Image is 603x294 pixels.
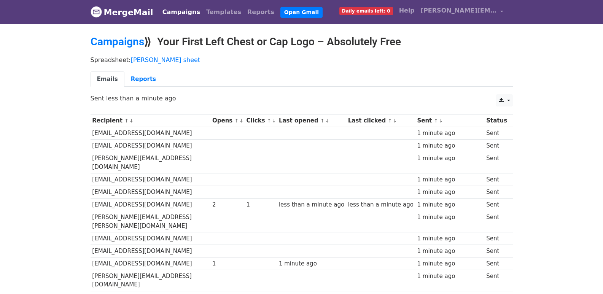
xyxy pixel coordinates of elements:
a: ↑ [388,118,392,124]
div: 1 minute ago [417,259,482,268]
a: Daily emails left: 0 [336,3,396,18]
a: Help [396,3,418,18]
td: Sent [484,186,509,199]
div: 1 minute ago [417,200,482,209]
a: [PERSON_NAME] sheet [131,56,200,64]
a: Campaigns [159,5,203,20]
td: Sent [484,211,509,232]
td: Sent [484,270,509,291]
td: [PERSON_NAME][EMAIL_ADDRESS][DOMAIN_NAME] [91,152,211,173]
th: Last opened [277,114,346,127]
td: Sent [484,127,509,140]
a: ↓ [439,118,443,124]
a: ↑ [320,118,325,124]
p: Sent less than a minute ago [91,94,513,102]
a: [PERSON_NAME][EMAIL_ADDRESS][DOMAIN_NAME] [418,3,507,21]
td: Sent [484,173,509,186]
div: 2 [212,200,243,209]
a: ↑ [267,118,271,124]
td: Sent [484,152,509,173]
td: [EMAIL_ADDRESS][DOMAIN_NAME] [91,173,211,186]
div: 1 minute ago [417,154,482,163]
td: [EMAIL_ADDRESS][DOMAIN_NAME] [91,257,211,270]
td: [EMAIL_ADDRESS][DOMAIN_NAME] [91,186,211,199]
a: ↑ [124,118,129,124]
div: 1 minute ago [417,175,482,184]
img: MergeMail logo [91,6,102,17]
div: 1 [247,200,275,209]
a: Campaigns [91,35,144,48]
div: 1 [212,259,243,268]
h2: ⟫ Your First Left Chest or Cap Logo – Absolutely Free [91,35,513,48]
a: ↓ [393,118,397,124]
a: MergeMail [91,4,153,20]
th: Opens [210,114,245,127]
div: less than a minute ago [279,200,344,209]
span: [PERSON_NAME][EMAIL_ADDRESS][DOMAIN_NAME] [421,6,497,15]
a: Emails [91,72,124,87]
td: [EMAIL_ADDRESS][DOMAIN_NAME] [91,140,211,152]
p: Spreadsheet: [91,56,513,64]
td: Sent [484,199,509,211]
a: ↓ [325,118,329,124]
td: [PERSON_NAME][EMAIL_ADDRESS][PERSON_NAME][DOMAIN_NAME] [91,211,211,232]
span: Daily emails left: 0 [339,7,393,15]
th: Recipient [91,114,211,127]
div: 1 minute ago [417,129,482,138]
a: ↑ [434,118,438,124]
td: Sent [484,140,509,152]
div: 1 minute ago [417,272,482,281]
td: [EMAIL_ADDRESS][DOMAIN_NAME] [91,127,211,140]
div: 1 minute ago [417,247,482,256]
div: less than a minute ago [348,200,414,209]
td: Sent [484,232,509,245]
td: Sent [484,245,509,257]
div: 1 minute ago [417,141,482,150]
td: [EMAIL_ADDRESS][DOMAIN_NAME] [91,232,211,245]
a: Open Gmail [280,7,323,18]
a: Reports [124,72,162,87]
div: 1 minute ago [279,259,344,268]
th: Last clicked [346,114,415,127]
a: ↓ [129,118,134,124]
div: 1 minute ago [417,188,482,197]
td: [PERSON_NAME][EMAIL_ADDRESS][DOMAIN_NAME] [91,270,211,291]
a: ↑ [235,118,239,124]
div: 1 minute ago [417,213,482,222]
td: [EMAIL_ADDRESS][DOMAIN_NAME] [91,245,211,257]
th: Status [484,114,509,127]
td: [EMAIL_ADDRESS][DOMAIN_NAME] [91,199,211,211]
th: Sent [415,114,485,127]
th: Clicks [245,114,277,127]
a: ↓ [272,118,276,124]
a: Reports [244,5,277,20]
a: Templates [203,5,244,20]
td: Sent [484,257,509,270]
div: 1 minute ago [417,234,482,243]
a: ↓ [239,118,243,124]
